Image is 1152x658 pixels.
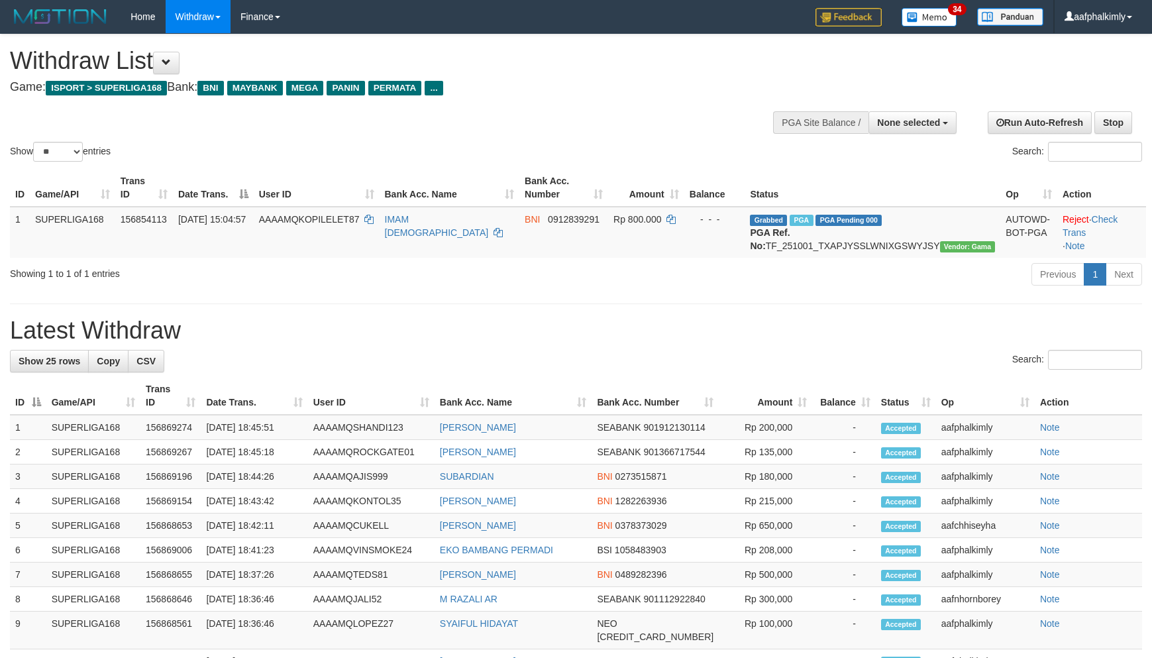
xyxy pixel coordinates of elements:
td: 8 [10,587,46,612]
td: 5 [10,514,46,538]
img: MOTION_logo.png [10,7,111,27]
label: Search: [1012,350,1142,370]
span: Show 25 rows [19,356,80,366]
th: Trans ID: activate to sort column ascending [115,169,173,207]
span: Copy 901112922840 to clipboard [643,594,705,604]
td: Rp 215,000 [719,489,812,514]
td: TF_251001_TXAPJYSSLWNIXGSWYJSY [745,207,1000,258]
span: Grabbed [750,215,787,226]
a: [PERSON_NAME] [440,422,516,433]
a: Stop [1094,111,1132,134]
td: [DATE] 18:45:18 [201,440,307,465]
a: Copy [88,350,129,372]
a: EKO BAMBANG PERMADI [440,545,553,555]
td: AAAAMQTEDS81 [308,563,435,587]
th: Op: activate to sort column ascending [1000,169,1057,207]
a: M RAZALI AR [440,594,497,604]
th: Action [1035,377,1142,415]
td: AAAAMQROCKGATE01 [308,440,435,465]
td: 156868653 [140,514,201,538]
td: AAAAMQSHANDI123 [308,415,435,440]
td: aafphalkimly [936,465,1035,489]
td: AUTOWD-BOT-PGA [1000,207,1057,258]
td: [DATE] 18:44:26 [201,465,307,489]
span: Copy 1282263936 to clipboard [615,496,667,506]
a: Note [1040,545,1060,555]
span: Accepted [881,594,921,606]
th: Amount: activate to sort column ascending [608,169,684,207]
span: Copy 0378373029 to clipboard [615,520,667,531]
td: 1 [10,415,46,440]
td: [DATE] 18:36:46 [201,587,307,612]
span: Copy [97,356,120,366]
td: SUPERLIGA168 [46,612,140,649]
td: [DATE] 18:41:23 [201,538,307,563]
span: BNI [197,81,223,95]
td: Rp 135,000 [719,440,812,465]
td: 1 [10,207,30,258]
td: SUPERLIGA168 [46,440,140,465]
img: Feedback.jpg [815,8,882,27]
span: Copy 901366717544 to clipboard [643,447,705,457]
label: Show entries [10,142,111,162]
td: aafchhiseyha [936,514,1035,538]
h1: Latest Withdraw [10,317,1142,344]
a: Note [1040,594,1060,604]
td: Rp 180,000 [719,465,812,489]
td: - [812,489,876,514]
a: Run Auto-Refresh [988,111,1092,134]
th: Bank Acc. Name: activate to sort column ascending [435,377,592,415]
span: Vendor URL: https://trx31.1velocity.biz [940,241,996,252]
td: 156868655 [140,563,201,587]
span: Accepted [881,545,921,557]
td: [DATE] 18:45:51 [201,415,307,440]
th: Op: activate to sort column ascending [936,377,1035,415]
a: 1 [1084,263,1106,286]
span: Accepted [881,472,921,483]
td: aafphalkimly [936,563,1035,587]
span: Accepted [881,423,921,434]
div: PGA Site Balance / [773,111,868,134]
td: aafnhornborey [936,587,1035,612]
span: BNI [597,569,612,580]
a: Reject [1063,214,1089,225]
span: 34 [948,3,966,15]
span: AAAAMQKOPILELET87 [259,214,360,225]
span: CSV [136,356,156,366]
td: aafphalkimly [936,489,1035,514]
td: AAAAMQLOPEZ27 [308,612,435,649]
a: Note [1065,241,1085,251]
td: SUPERLIGA168 [46,415,140,440]
td: [DATE] 18:42:11 [201,514,307,538]
td: SUPERLIGA168 [46,538,140,563]
td: 156869267 [140,440,201,465]
th: ID [10,169,30,207]
td: 156869196 [140,465,201,489]
th: Balance [684,169,745,207]
th: Status: activate to sort column ascending [876,377,936,415]
td: AAAAMQJALI52 [308,587,435,612]
td: - [812,415,876,440]
span: SEABANK [597,447,641,457]
th: User ID: activate to sort column ascending [254,169,380,207]
th: Trans ID: activate to sort column ascending [140,377,201,415]
td: Rp 200,000 [719,415,812,440]
td: AAAAMQKONTOL35 [308,489,435,514]
span: ... [425,81,443,95]
td: SUPERLIGA168 [30,207,115,258]
td: AAAAMQAJIS999 [308,465,435,489]
td: 156868561 [140,612,201,649]
a: Note [1040,618,1060,629]
td: Rp 100,000 [719,612,812,649]
td: 2 [10,440,46,465]
img: panduan.png [977,8,1043,26]
a: [PERSON_NAME] [440,520,516,531]
th: Bank Acc. Name: activate to sort column ascending [380,169,520,207]
span: None selected [877,117,940,128]
a: Next [1106,263,1142,286]
span: Copy 0273515871 to clipboard [615,471,667,482]
td: SUPERLIGA168 [46,514,140,538]
span: [DATE] 15:04:57 [178,214,246,225]
td: aafphalkimly [936,538,1035,563]
td: · · [1057,207,1146,258]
